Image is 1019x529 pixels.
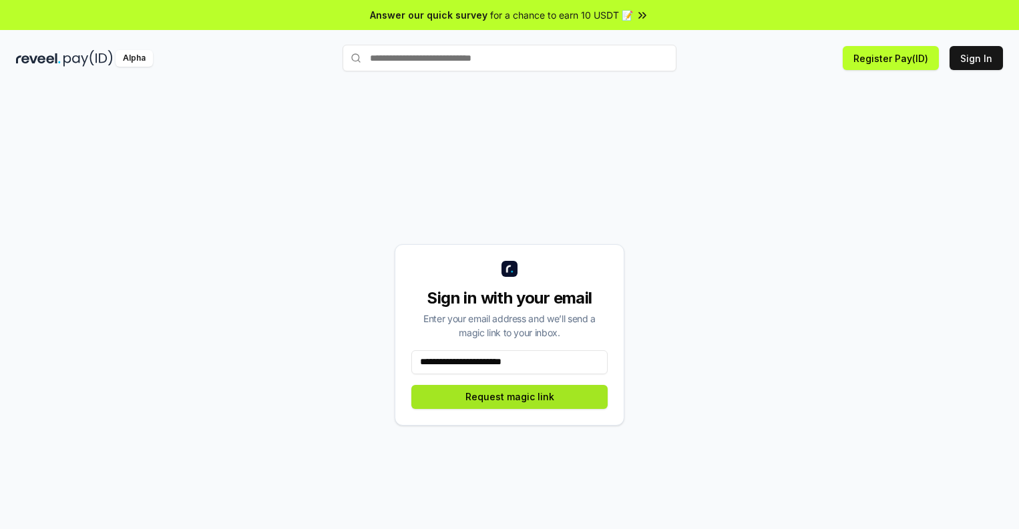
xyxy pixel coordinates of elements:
img: reveel_dark [16,50,61,67]
span: for a chance to earn 10 USDT 📝 [490,8,633,22]
img: logo_small [501,261,518,277]
div: Alpha [116,50,153,67]
button: Register Pay(ID) [843,46,939,70]
span: Answer our quick survey [370,8,487,22]
button: Sign In [950,46,1003,70]
div: Sign in with your email [411,288,608,309]
div: Enter your email address and we’ll send a magic link to your inbox. [411,312,608,340]
img: pay_id [63,50,113,67]
button: Request magic link [411,385,608,409]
